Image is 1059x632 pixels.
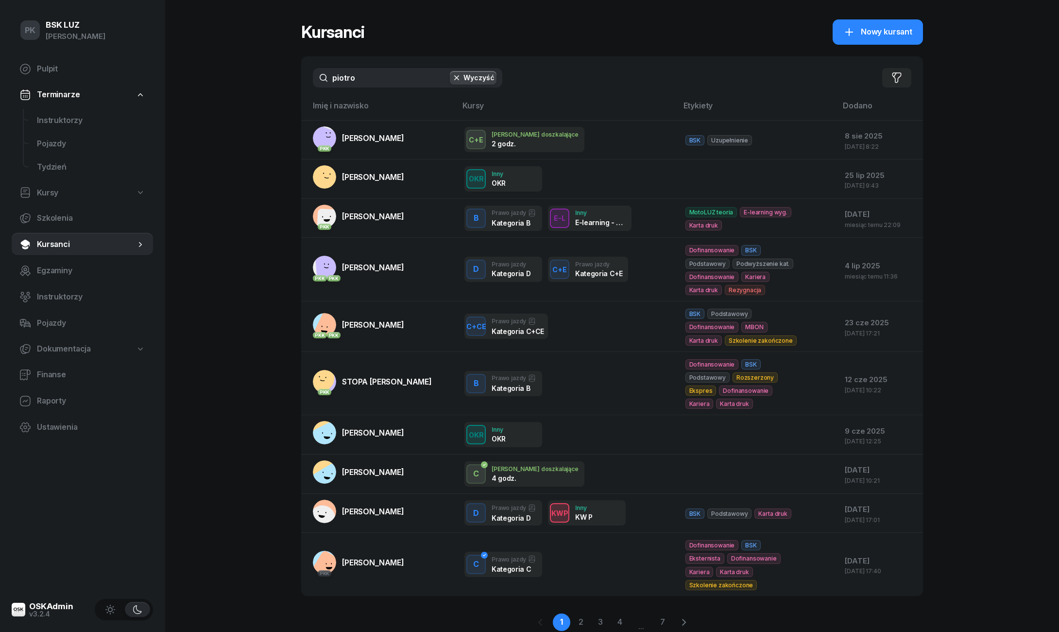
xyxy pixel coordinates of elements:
[465,134,487,146] div: C+E
[457,99,678,120] th: Kursy
[465,173,488,185] div: OKR
[733,259,793,269] span: Podwyższenie kat.
[631,613,652,632] span: ...
[685,567,714,577] span: Kariera
[466,374,486,393] button: B
[12,182,153,204] a: Kursy
[301,99,457,120] th: Imię i nazwisko
[492,171,506,177] div: Inny
[845,503,915,516] div: [DATE]
[466,169,486,189] button: OKR
[29,109,153,132] a: Instruktorzy
[707,135,752,145] span: Uzupełnienie
[685,285,722,295] span: Karta druk
[29,132,153,156] a: Pojazdy
[37,212,145,225] span: Szkolenia
[466,425,486,444] button: OKR
[685,386,717,396] span: Ekspres
[313,421,404,444] a: [PERSON_NAME]
[741,540,761,550] span: BSK
[342,428,404,438] span: [PERSON_NAME]
[741,272,769,282] span: Kariera
[685,135,705,145] span: BSK
[845,222,915,228] div: miesiąc temu 22:09
[12,416,153,439] a: Ustawienia
[12,285,153,309] a: Instruktorzy
[492,435,506,443] div: OKR
[37,343,91,355] span: Dokumentacja
[550,209,569,228] button: E-L
[685,220,722,230] span: Karta druk
[833,19,923,45] a: Nowy kursant
[12,312,153,335] a: Pojazdy
[575,210,626,216] div: Inny
[492,317,542,325] div: Prawo jazdy
[845,330,915,336] div: [DATE] 17:21
[342,467,404,477] span: [PERSON_NAME]
[318,570,332,577] div: PKK
[845,568,915,574] div: [DATE] 17:40
[37,317,145,330] span: Pojazdy
[685,259,730,269] span: Podstawowy
[37,114,145,127] span: Instruktorzy
[469,556,483,573] div: C
[29,156,153,179] a: Tydzień
[450,71,496,85] button: Wyczyść
[466,555,486,574] button: C
[327,275,341,281] div: PKK
[37,369,145,381] span: Finanse
[313,68,502,88] input: Szukaj
[492,565,536,573] div: Kategoria C
[492,219,536,227] div: Kategoria B
[575,505,593,511] div: Inny
[492,514,536,522] div: Kategoria D
[313,370,432,393] a: PKKSTOPA [PERSON_NAME]
[466,209,486,228] button: B
[29,602,73,611] div: OSKAdmin
[37,88,80,101] span: Terminarze
[845,169,915,182] div: 25 lip 2025
[592,614,609,631] a: 3
[553,614,570,631] a: 1
[313,275,327,281] div: PKK
[492,555,536,563] div: Prawo jazdy
[12,57,153,81] a: Pulpit
[466,316,486,336] button: C+CE
[342,211,404,221] span: [PERSON_NAME]
[492,384,536,392] div: Kategoria B
[313,126,404,150] a: PKK[PERSON_NAME]
[492,179,506,187] div: OKR
[466,464,486,484] button: C
[741,322,767,332] span: MBON
[575,513,593,521] div: KW P
[313,256,404,279] a: PKKPKK[PERSON_NAME]
[845,208,915,221] div: [DATE]
[550,503,569,523] button: KWP
[37,421,145,434] span: Ustawienia
[685,322,739,332] span: Dofinansowanie
[837,99,923,120] th: Dodano
[46,21,105,29] div: BSK LUZ
[740,207,791,217] span: E-learning wyg.
[550,260,569,279] button: C+E
[466,130,486,149] button: C+E
[313,165,404,189] a: [PERSON_NAME]
[575,261,622,267] div: Prawo jazdy
[707,509,752,519] span: Podstawowy
[37,187,58,199] span: Kursy
[29,611,73,617] div: v3.2.4
[575,218,626,227] div: E-learning - 90 dni
[685,359,739,369] span: Dofinansowanie
[12,259,153,282] a: Egzaminy
[466,260,486,279] button: D
[342,263,404,272] span: [PERSON_NAME]
[845,373,915,386] div: 12 cze 2025
[845,387,915,393] div: [DATE] 10:22
[685,335,722,346] span: Karta druk
[12,338,153,360] a: Dokumentacja
[465,429,488,441] div: OKR
[548,263,571,276] div: C+E
[492,209,536,217] div: Prawo jazdy
[318,145,332,152] div: PKK
[37,238,136,251] span: Kursanci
